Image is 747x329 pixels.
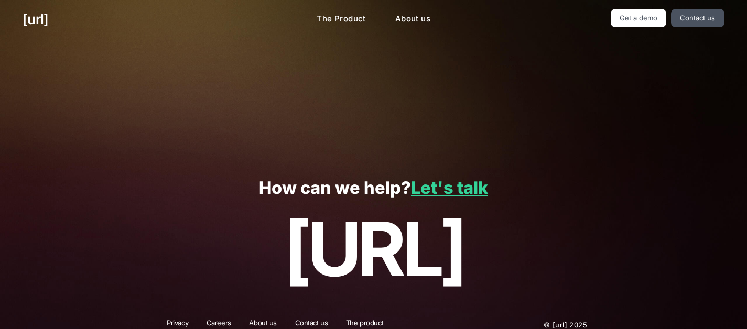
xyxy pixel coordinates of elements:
[23,9,48,29] a: [URL]
[611,9,667,27] a: Get a demo
[387,9,439,29] a: About us
[308,9,374,29] a: The Product
[23,179,724,198] p: How can we help?
[23,207,724,291] p: [URL]
[671,9,724,27] a: Contact us
[411,178,488,198] a: Let's talk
